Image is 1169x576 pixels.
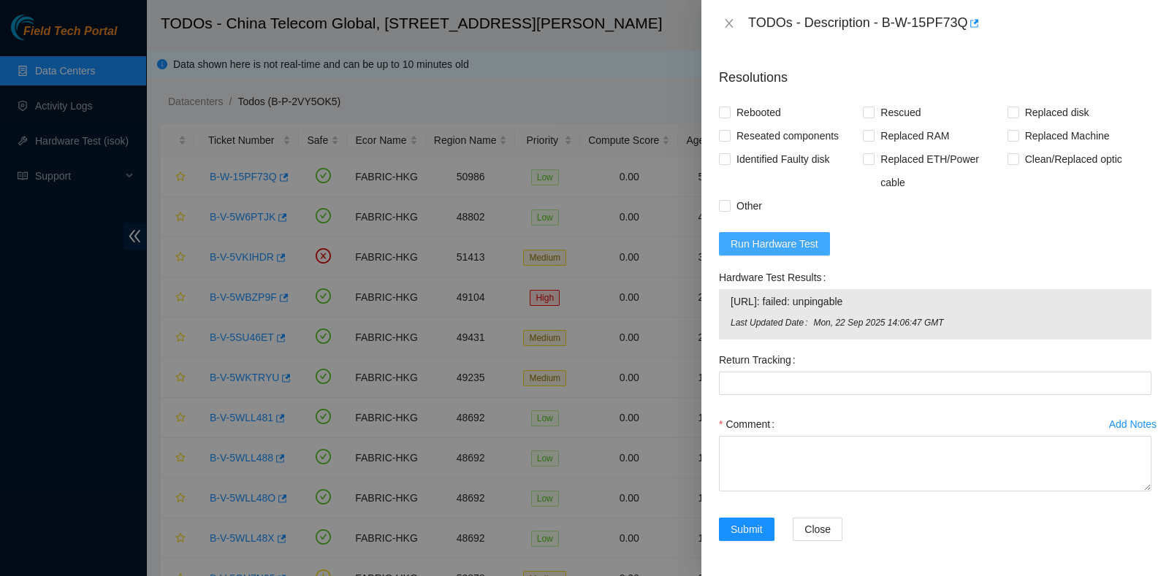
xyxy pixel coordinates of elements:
span: Last Updated Date [731,316,813,330]
div: TODOs - Description - B-W-15PF73Q [748,12,1151,35]
textarea: Comment [719,436,1151,491]
span: Replaced RAM [875,124,955,147]
span: Run Hardware Test [731,236,818,252]
label: Comment [719,412,780,436]
div: Add Notes [1109,419,1157,429]
span: Rescued [875,101,926,124]
span: Submit [731,521,763,537]
span: close [723,18,735,29]
button: Submit [719,518,774,541]
p: Resolutions [719,56,1151,88]
span: Reseated components [731,124,845,147]
span: Close [804,521,831,537]
label: Return Tracking [719,348,801,372]
span: Other [731,194,768,218]
span: Replaced Machine [1019,124,1116,147]
input: Return Tracking [719,372,1151,395]
span: Rebooted [731,101,787,124]
button: Close [719,17,739,31]
span: Replaced disk [1019,101,1095,124]
button: Run Hardware Test [719,232,830,256]
button: Add Notes [1108,412,1157,436]
span: [URL]: failed: unpingable [731,293,1140,310]
span: Identified Faulty disk [731,147,836,171]
button: Close [793,518,842,541]
span: Replaced ETH/Power cable [875,147,1007,194]
label: Hardware Test Results [719,266,831,289]
span: Mon, 22 Sep 2025 14:06:47 GMT [813,316,1140,330]
span: Clean/Replaced optic [1019,147,1128,171]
